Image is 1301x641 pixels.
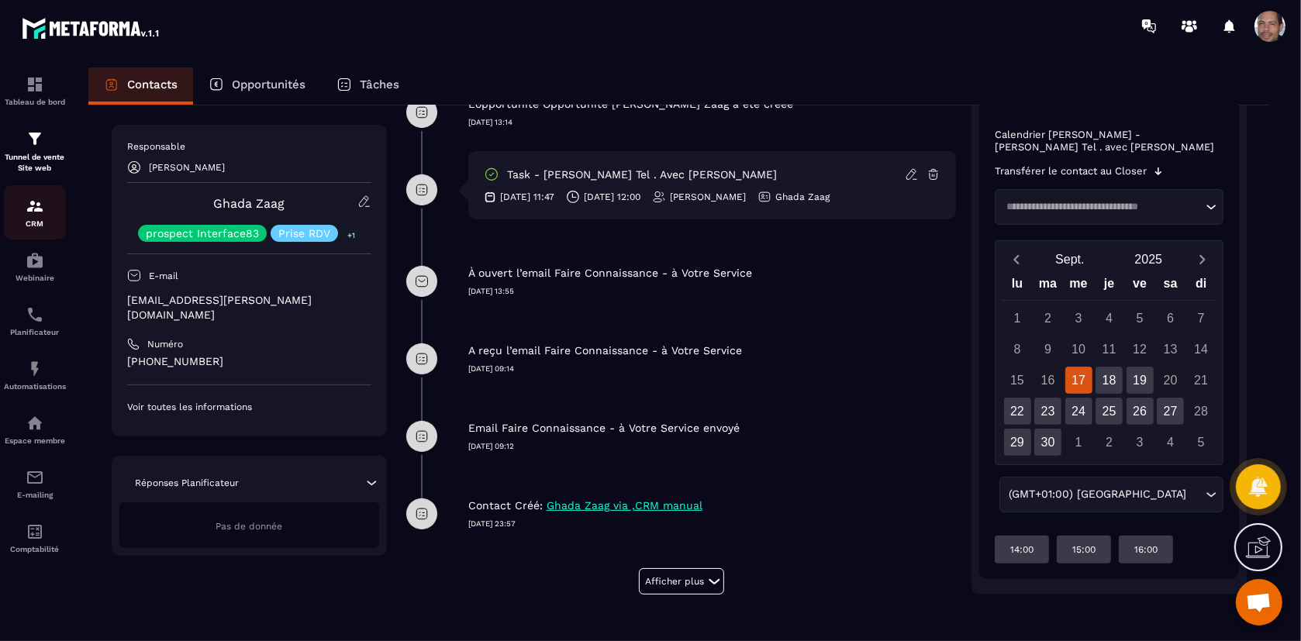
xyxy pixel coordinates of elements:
div: 26 [1127,398,1154,425]
div: ve [1124,273,1155,300]
div: di [1185,273,1216,300]
button: Afficher plus [639,568,724,594]
button: Previous month [1002,249,1030,270]
p: Responsable [127,140,371,153]
div: 8 [1004,336,1031,363]
p: 14:00 [1010,543,1034,556]
img: formation [26,129,44,148]
a: formationformationTableau de bord [4,64,66,118]
a: accountantaccountantComptabilité [4,511,66,565]
p: Contacts [127,78,178,91]
p: [DATE] 09:14 [468,364,957,374]
div: 30 [1034,429,1061,456]
button: Open months overlay [1030,246,1109,273]
div: Calendar days [1002,305,1216,456]
div: 14 [1188,336,1215,363]
p: [DATE] 23:57 [468,519,957,529]
div: 16 [1034,367,1061,394]
img: formation [26,75,44,94]
div: Calendar wrapper [1002,273,1216,456]
p: E-mail [149,270,178,282]
a: Contacts [88,67,193,105]
div: 29 [1004,429,1031,456]
p: [DATE] 13:14 [468,117,957,128]
div: je [1094,273,1125,300]
p: [PHONE_NUMBER] [127,354,371,369]
div: 22 [1004,398,1031,425]
div: 9 [1034,336,1061,363]
div: 4 [1157,429,1184,456]
p: À ouvert l’email Faire Connaissance - à Votre Service [468,266,752,281]
p: E-mailing [4,491,66,499]
p: Automatisations [4,382,66,391]
div: 11 [1096,336,1123,363]
div: 5 [1188,429,1215,456]
img: automations [26,251,44,270]
p: Calendrier [PERSON_NAME] - [PERSON_NAME] Tel . avec [PERSON_NAME] [995,129,1223,153]
div: 24 [1065,398,1092,425]
div: 3 [1127,429,1154,456]
p: [EMAIL_ADDRESS][PERSON_NAME][DOMAIN_NAME] [127,293,371,322]
p: Tableau de bord [4,98,66,106]
p: task - [PERSON_NAME] Tel . avec [PERSON_NAME] [507,167,777,182]
div: 2 [1034,305,1061,332]
img: automations [26,360,44,378]
div: 3 [1065,305,1092,332]
div: 1 [1004,305,1031,332]
img: scheduler [26,305,44,324]
span: (GMT+01:00) [GEOGRAPHIC_DATA] [1006,486,1190,503]
a: Opportunités [193,67,321,105]
img: formation [26,197,44,215]
p: CRM [4,219,66,228]
p: [PERSON_NAME] [670,191,746,203]
p: Ghada Zaag [775,191,830,203]
div: 7 [1188,305,1215,332]
a: schedulerschedulerPlanificateur [4,294,66,348]
div: 5 [1127,305,1154,332]
p: +1 [342,227,361,243]
p: [DATE] 11:47 [500,191,554,203]
p: 16:00 [1134,543,1158,556]
a: automationsautomationsEspace membre [4,402,66,457]
p: Numéro [147,338,183,350]
p: prospect Interface83 [146,228,259,239]
p: Réponses Planificateur [135,477,239,489]
div: 13 [1157,336,1184,363]
button: Open years overlay [1109,246,1188,273]
p: Planificateur [4,328,66,336]
div: 6 [1157,305,1184,332]
p: [DATE] 09:12 [468,441,957,452]
img: email [26,468,44,487]
img: logo [22,14,161,42]
div: 2 [1096,429,1123,456]
button: Next month [1188,249,1216,270]
p: Tunnel de vente Site web [4,152,66,174]
div: 18 [1096,367,1123,394]
p: Espace membre [4,436,66,445]
input: Search for option [1001,199,1202,215]
div: Search for option [999,477,1223,512]
div: Search for option [995,189,1223,225]
p: Transférer le contact au Closer [995,165,1147,177]
p: [DATE] 13:55 [468,286,957,297]
div: 4 [1096,305,1123,332]
p: Webinaire [4,274,66,282]
p: 15:00 [1072,543,1096,556]
img: accountant [26,522,44,541]
div: Ouvrir le chat [1236,579,1282,625]
p: [PERSON_NAME] [149,162,225,173]
a: automationsautomationsAutomatisations [4,348,66,402]
div: me [1063,273,1094,300]
div: 28 [1188,398,1215,425]
div: sa [1155,273,1186,300]
div: ma [1033,273,1064,300]
p: [DATE] 12:00 [584,191,640,203]
p: Opportunités [232,78,305,91]
div: 20 [1157,367,1184,394]
div: 19 [1127,367,1154,394]
a: formationformationTunnel de vente Site web [4,118,66,185]
div: 1 [1065,429,1092,456]
input: Search for option [1190,486,1202,503]
div: 17 [1065,367,1092,394]
p: Prise RDV [278,228,330,239]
